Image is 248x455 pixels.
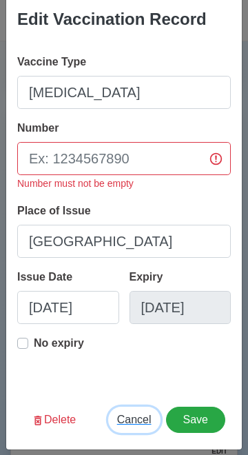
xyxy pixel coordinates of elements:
span: Number [17,122,59,134]
button: Delete [23,407,85,433]
div: Edit Vaccination Record [17,7,207,32]
span: Cancel [117,414,152,425]
input: Ex: 1234567890 [17,142,231,175]
input: Ex: Manila [17,225,231,258]
small: Number must not be empty [17,178,134,189]
button: Cancel [108,407,161,433]
input: Ex: Sinovac 1st Dose [17,76,231,109]
p: No expiry [34,335,84,352]
span: Vaccine Type [17,56,86,68]
div: Expiry [130,269,169,285]
div: Issue Date [17,269,78,285]
button: Save [166,407,225,433]
span: Place of Issue [17,205,91,216]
